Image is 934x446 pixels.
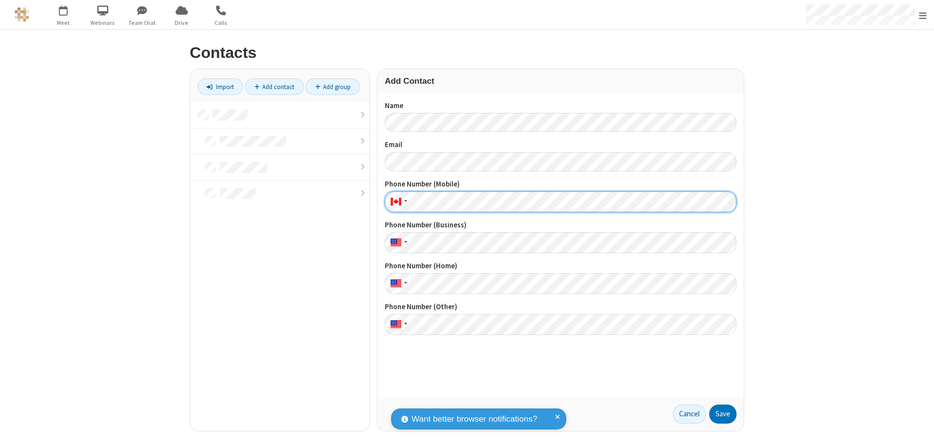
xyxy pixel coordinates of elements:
label: Phone Number (Home) [385,260,736,272]
div: United States: + 1 [385,314,410,335]
span: Meet [45,19,82,27]
a: Import [198,78,243,95]
span: Calls [203,19,239,27]
label: Name [385,100,736,111]
div: United States: + 1 [385,273,410,294]
label: Phone Number (Other) [385,301,736,313]
span: Want better browser notifications? [412,413,537,426]
img: QA Selenium DO NOT DELETE OR CHANGE [15,7,29,22]
button: Save [709,405,736,424]
h3: Add Contact [385,76,736,86]
a: Cancel [673,405,706,424]
label: Phone Number (Mobile) [385,179,736,190]
div: Canada: + 1 [385,191,410,212]
div: United States: + 1 [385,232,410,253]
a: Add contact [245,78,304,95]
span: Webinars [85,19,121,27]
label: Email [385,139,736,150]
label: Phone Number (Business) [385,220,736,231]
a: Add group [305,78,360,95]
h2: Contacts [190,44,744,61]
span: Drive [163,19,200,27]
span: Team Chat [124,19,161,27]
